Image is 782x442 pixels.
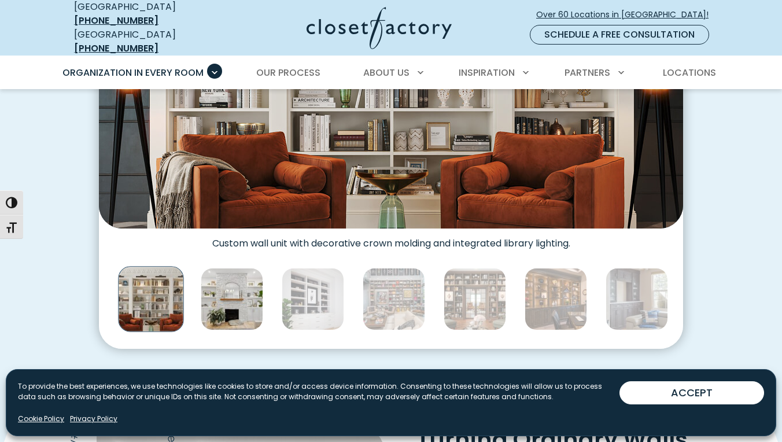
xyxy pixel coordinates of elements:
[256,66,320,79] span: Our Process
[525,268,587,330] img: Custom wood wall unit with built-in lighting, open display shelving, and lower closed cabinetry
[363,268,425,330] img: Modern wall-to-wall shelving with grid layout and integrated art display
[606,268,668,330] img: Dark wood built-in cabinetry with upper and lower storage
[459,66,515,79] span: Inspiration
[565,66,610,79] span: Partners
[18,381,619,402] p: To provide the best experiences, we use technologies like cookies to store and/or access device i...
[70,414,117,424] a: Privacy Policy
[118,266,183,331] img: Elegant white built-in wall unit with crown molding, library lighting
[444,268,506,330] img: Grand library wall with built-in bookshelves and rolling ladder
[99,229,683,249] figcaption: Custom wall unit with decorative crown molding and integrated library lighting.
[282,268,344,330] img: Contemporary built-in with white shelving and black backing and marble countertop
[201,268,263,330] img: Symmetrical white wall unit with floating shelves and cabinetry flanking a stacked stone fireplace
[74,14,158,27] a: [PHONE_NUMBER]
[536,9,718,21] span: Over 60 Locations in [GEOGRAPHIC_DATA]!
[62,66,204,79] span: Organization in Every Room
[74,28,216,56] div: [GEOGRAPHIC_DATA]
[18,414,64,424] a: Cookie Policy
[663,66,716,79] span: Locations
[530,25,709,45] a: Schedule a Free Consultation
[307,7,452,49] img: Closet Factory Logo
[363,66,410,79] span: About Us
[619,381,764,404] button: ACCEPT
[536,5,718,25] a: Over 60 Locations in [GEOGRAPHIC_DATA]!
[54,57,728,89] nav: Primary Menu
[74,42,158,55] a: [PHONE_NUMBER]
